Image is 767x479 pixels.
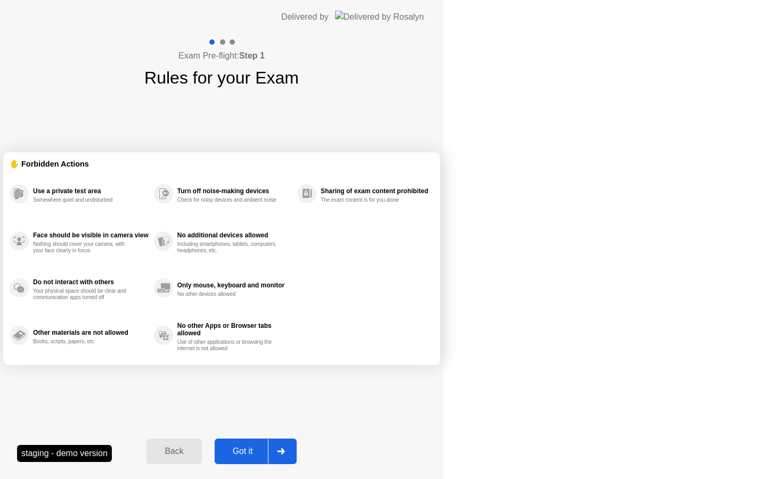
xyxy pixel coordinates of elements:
[33,197,134,203] div: Somewhere quiet and undisturbed
[321,187,428,195] div: Sharing of exam content prohibited
[144,65,299,90] h1: Rules for your Exam
[218,447,268,456] div: Got it
[178,49,265,62] h4: Exam Pre-flight:
[281,11,329,23] div: Delivered by
[177,322,292,337] div: No other Apps or Browser tabs allowed
[33,338,134,345] div: Books, scripts, papers, etc
[10,159,434,170] div: ✋ Forbidden Actions
[177,282,292,289] div: Only mouse, keyboard and monitor
[177,232,292,239] div: No additional devices allowed
[321,197,421,203] div: The exam content is for you alone
[33,232,149,239] div: Face should be visible in camera view
[177,187,292,195] div: Turn off noise-making devices
[177,291,278,298] div: No other devices allowed
[146,439,201,464] button: Back
[33,278,149,286] div: Do not interact with others
[150,447,198,456] div: Back
[33,288,134,301] div: Your physical space should be clear and communication apps turned off
[335,11,424,23] img: Delivered by Rosalyn
[33,241,134,254] div: Nothing should cover your camera, with your face clearly in focus
[215,439,297,464] button: Got it
[17,445,112,462] div: staging - demo version
[177,197,278,203] div: Check for noisy devices and ambient noise
[177,339,278,352] div: Use of other applications or browsing the internet is not allowed
[33,187,149,195] div: Use a private test area
[33,329,149,336] div: Other materials are not allowed
[177,241,278,254] div: Including smartphones, tablets, computers, headphones, etc.
[239,51,265,60] b: Step 1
